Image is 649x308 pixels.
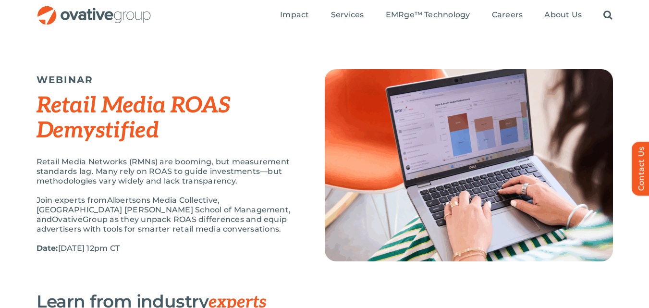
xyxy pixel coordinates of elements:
span: About Us [544,10,582,20]
span: Albertsons Media Collective, [GEOGRAPHIC_DATA] [PERSON_NAME] School of Management, and [37,196,291,224]
a: Impact [280,10,309,21]
span: EMRge™ Technology [386,10,470,20]
span: Ovative [52,215,83,224]
a: EMRge™ Technology [386,10,470,21]
img: Top Image (2) [325,69,613,261]
p: Retail Media Networks (RMNs) are booming, but measurement standards lag. Many rely on ROAS to gui... [37,157,301,186]
a: Search [603,10,612,21]
span: Services [331,10,364,20]
a: About Us [544,10,582,21]
span: Group as they unpack ROAS differences and equip advertisers with tools for smarter retail media c... [37,215,287,234]
p: Join experts from [37,196,301,234]
a: Careers [492,10,523,21]
a: OG_Full_horizontal_RGB [37,5,152,14]
h5: WEBINAR [37,74,301,86]
a: Services [331,10,364,21]
span: Impact [280,10,309,20]
strong: Date: [37,244,58,253]
em: Retail Media ROAS Demystified [37,92,231,144]
p: [DATE] 12pm CT [37,244,301,253]
span: Careers [492,10,523,20]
